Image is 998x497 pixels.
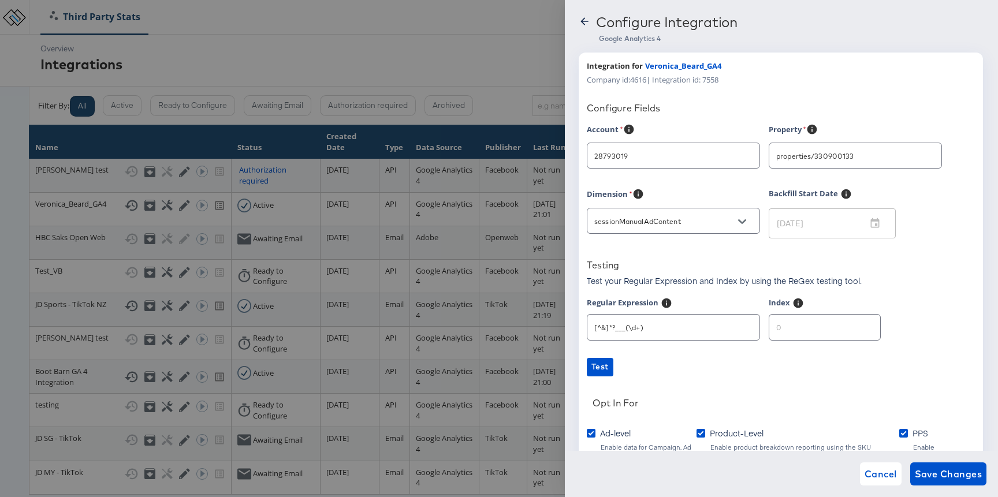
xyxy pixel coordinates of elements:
[587,310,759,335] input: \d+[^x]
[860,462,902,485] button: Cancel
[710,443,899,459] div: Enable product breakdown reporting using the SKU dimension from Google Analytics Ecommerce.
[592,150,737,163] input: Select...
[599,34,984,43] div: Google Analytics 4
[774,150,919,163] input: Select...
[910,462,987,485] button: Save Changes
[915,466,982,482] span: Save Changes
[587,61,643,72] span: Integration for
[865,466,897,482] span: Cancel
[587,358,975,376] a: Test
[596,14,738,30] div: Configure Integration
[769,297,790,312] label: Index
[913,443,975,468] div: Enable Performance Product Sets.
[710,427,764,439] span: Product-Level
[769,188,838,210] label: Backfill Start Date
[593,397,639,409] div: Opt In For
[587,188,632,203] label: Dimension
[600,443,697,459] div: Enable data for Campaign, Ad Set, and Ad reporting.
[769,310,880,335] input: 0
[769,124,806,138] label: Property
[645,61,721,72] span: Veronica_Beard_GA4
[587,74,718,85] span: Company id: 4616 | Integration id: 7558
[587,124,623,138] label: Account
[591,360,609,374] span: Test
[913,427,928,439] span: PPS
[587,358,613,376] button: Test
[592,215,737,228] input: Select...
[587,275,862,286] p: Test your Regular Expression and Index by using the ReGex testing tool.
[587,102,975,114] div: Configure Fields
[587,259,619,271] div: Testing
[600,427,631,439] span: Ad-level
[587,297,658,312] label: Regular Expression
[733,213,751,230] button: Open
